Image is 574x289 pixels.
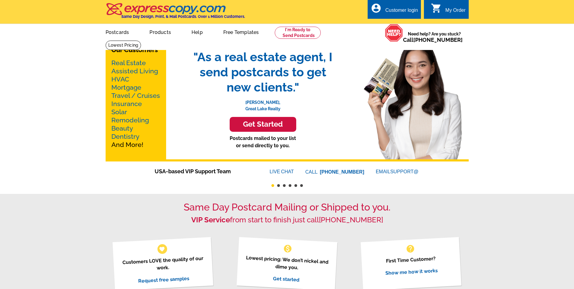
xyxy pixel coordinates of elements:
[283,244,293,254] span: monetization_on
[111,75,129,83] a: HVAC
[111,125,133,132] a: Beauty
[237,120,289,129] h3: Get Started
[320,169,364,174] a: [PHONE_NUMBER]
[111,84,141,91] a: Mortgage
[138,275,190,284] a: Request free samples
[403,37,463,43] span: Call
[371,3,382,14] i: account_circle
[111,67,158,75] a: Assisted Living
[121,14,245,19] h4: Same Day Design, Print, & Mail Postcards. Over 1 Million Customers.
[214,25,269,39] a: Free Templates
[106,7,245,19] a: Same Day Design, Print, & Mail Postcards. Over 1 Million Customers.
[187,135,339,149] p: Postcards mailed to your list or send directly to you.
[106,216,469,224] h2: from start to finish just call
[111,59,160,149] p: And More!
[385,24,403,42] img: help
[187,49,339,95] span: "As a real estate agent, I send postcards to get new clients."
[368,254,454,266] p: First Time Customer?
[277,184,280,187] button: 2 of 6
[155,167,251,175] span: USA-based VIP Support Team
[111,59,146,67] a: Real Estate
[270,169,294,174] a: LIVECHAT
[385,8,418,16] div: Customer login
[300,184,303,187] button: 6 of 6
[111,92,160,99] a: Travel / Cruises
[159,246,165,252] span: favorite
[96,25,139,39] a: Postcards
[289,184,291,187] button: 4 of 6
[187,95,339,112] p: [PERSON_NAME], Great Lake Realty
[305,168,318,176] font: CALL
[273,275,300,283] a: Get started
[405,244,415,254] span: help
[319,215,383,224] a: [PHONE_NUMBER]
[187,117,339,132] a: Get Started
[191,215,230,224] strong: VIP Service
[140,25,181,39] a: Products
[120,254,206,274] p: Customers LOVE the quality of our work.
[403,31,466,43] span: Need help? Are you stuck?
[390,168,419,175] font: SUPPORT@
[111,108,127,116] a: Solar
[111,116,149,124] a: Remodeling
[244,254,330,273] p: Lowest pricing: We don’t nickel and dime you.
[111,100,142,108] a: Insurance
[445,8,466,16] div: My Order
[182,25,212,39] a: Help
[294,184,297,187] button: 5 of 6
[111,133,139,140] a: Dentistry
[431,3,442,14] i: shopping_cart
[270,168,281,175] font: LIVE
[283,184,286,187] button: 3 of 6
[376,169,419,174] a: EMAILSUPPORT@
[431,7,466,14] a: shopping_cart My Order
[106,201,469,213] h1: Same Day Postcard Mailing or Shipped to you.
[371,7,418,14] a: account_circle Customer login
[413,37,463,43] a: [PHONE_NUMBER]
[271,184,274,187] button: 1 of 6
[385,267,438,276] a: Show me how it works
